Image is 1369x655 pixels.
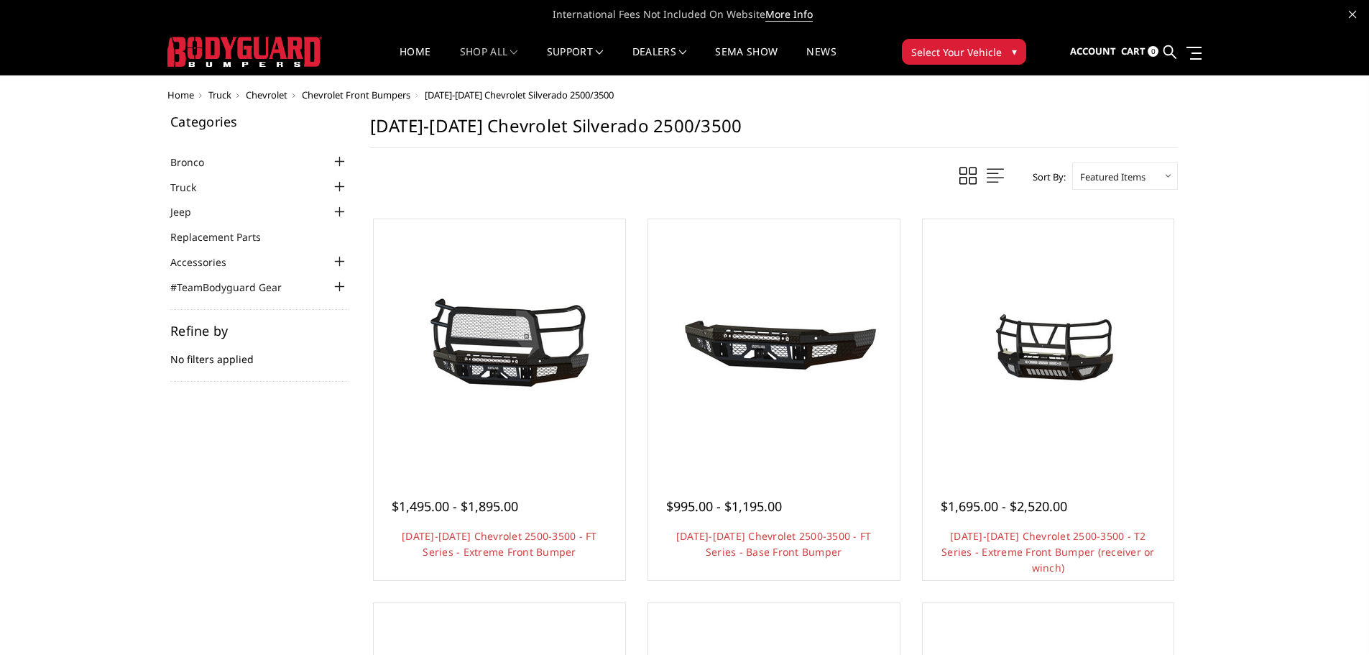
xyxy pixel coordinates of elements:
[208,88,231,101] a: Truck
[170,324,349,382] div: No filters applied
[547,47,604,75] a: Support
[1121,32,1158,71] a: Cart 0
[715,47,778,75] a: SEMA Show
[1025,166,1066,188] label: Sort By:
[911,45,1002,60] span: Select Your Vehicle
[425,88,614,101] span: [DATE]-[DATE] Chevrolet Silverado 2500/3500
[941,529,1155,574] a: [DATE]-[DATE] Chevrolet 2500-3500 - T2 Series - Extreme Front Bumper (receiver or winch)
[1012,44,1017,59] span: ▾
[400,47,430,75] a: Home
[170,280,300,295] a: #TeamBodyguard Gear
[170,204,209,219] a: Jeep
[370,115,1178,148] h1: [DATE]-[DATE] Chevrolet Silverado 2500/3500
[1070,45,1116,58] span: Account
[676,529,872,559] a: [DATE]-[DATE] Chevrolet 2500-3500 - FT Series - Base Front Bumper
[1148,46,1158,57] span: 0
[765,7,813,22] a: More Info
[170,115,349,128] h5: Categories
[902,39,1026,65] button: Select Your Vehicle
[392,498,518,515] span: $1,495.00 - $1,895.00
[460,47,518,75] a: shop all
[632,47,687,75] a: Dealers
[1070,32,1116,71] a: Account
[806,47,836,75] a: News
[652,223,896,467] a: 2024-2025 Chevrolet 2500-3500 - FT Series - Base Front Bumper 2024-2025 Chevrolet 2500-3500 - FT ...
[941,498,1067,515] span: $1,695.00 - $2,520.00
[302,88,410,101] a: Chevrolet Front Bumpers
[170,155,222,170] a: Bronco
[666,498,782,515] span: $995.00 - $1,195.00
[1121,45,1146,58] span: Cart
[170,255,244,270] a: Accessories
[926,223,1171,467] a: 2024-2026 Chevrolet 2500-3500 - T2 Series - Extreme Front Bumper (receiver or winch) 2024-2026 Ch...
[170,229,279,244] a: Replacement Parts
[246,88,287,101] a: Chevrolet
[170,324,349,337] h5: Refine by
[170,180,214,195] a: Truck
[377,223,622,467] a: 2024-2026 Chevrolet 2500-3500 - FT Series - Extreme Front Bumper 2024-2026 Chevrolet 2500-3500 - ...
[167,88,194,101] a: Home
[167,37,322,67] img: BODYGUARD BUMPERS
[402,529,597,559] a: [DATE]-[DATE] Chevrolet 2500-3500 - FT Series - Extreme Front Bumper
